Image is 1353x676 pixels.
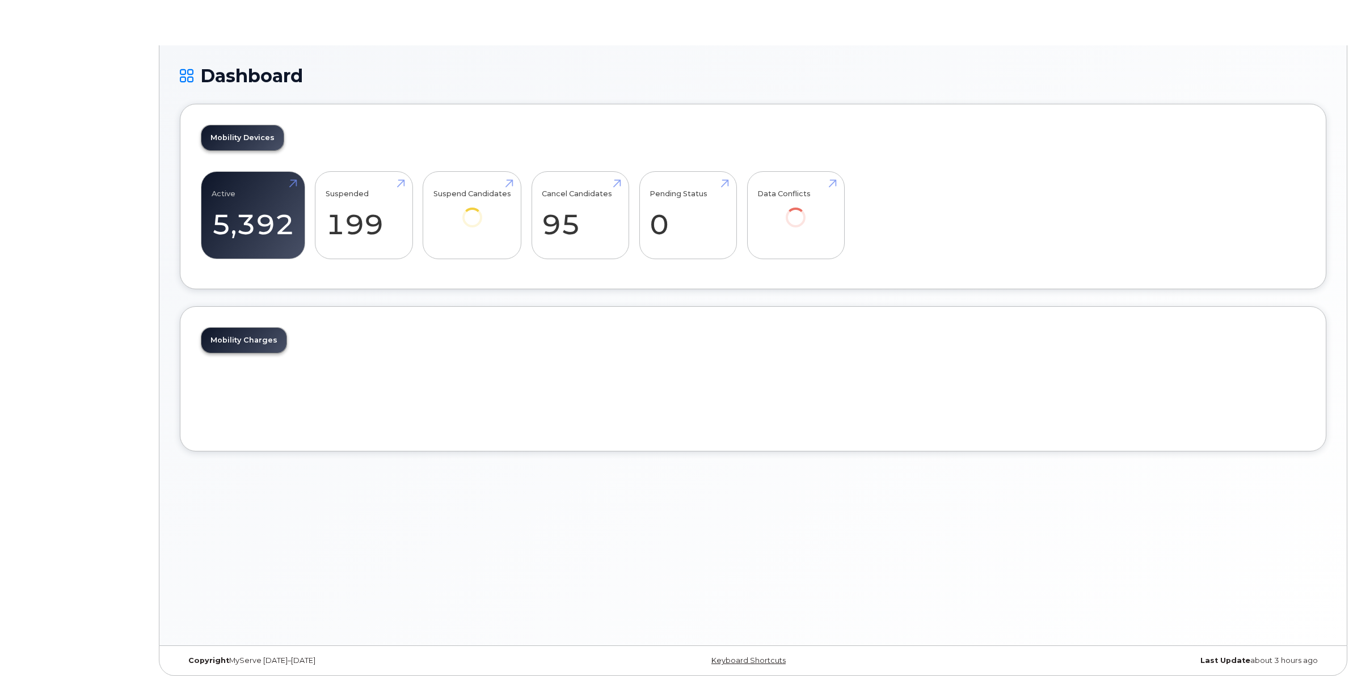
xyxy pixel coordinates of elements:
[542,178,618,253] a: Cancel Candidates 95
[944,656,1326,665] div: about 3 hours ago
[650,178,726,253] a: Pending Status 0
[711,656,786,665] a: Keyboard Shortcuts
[180,656,562,665] div: MyServe [DATE]–[DATE]
[188,656,229,665] strong: Copyright
[180,66,1326,86] h1: Dashboard
[212,178,294,253] a: Active 5,392
[201,328,286,353] a: Mobility Charges
[201,125,284,150] a: Mobility Devices
[757,178,834,243] a: Data Conflicts
[433,178,511,243] a: Suspend Candidates
[1200,656,1250,665] strong: Last Update
[326,178,402,253] a: Suspended 199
